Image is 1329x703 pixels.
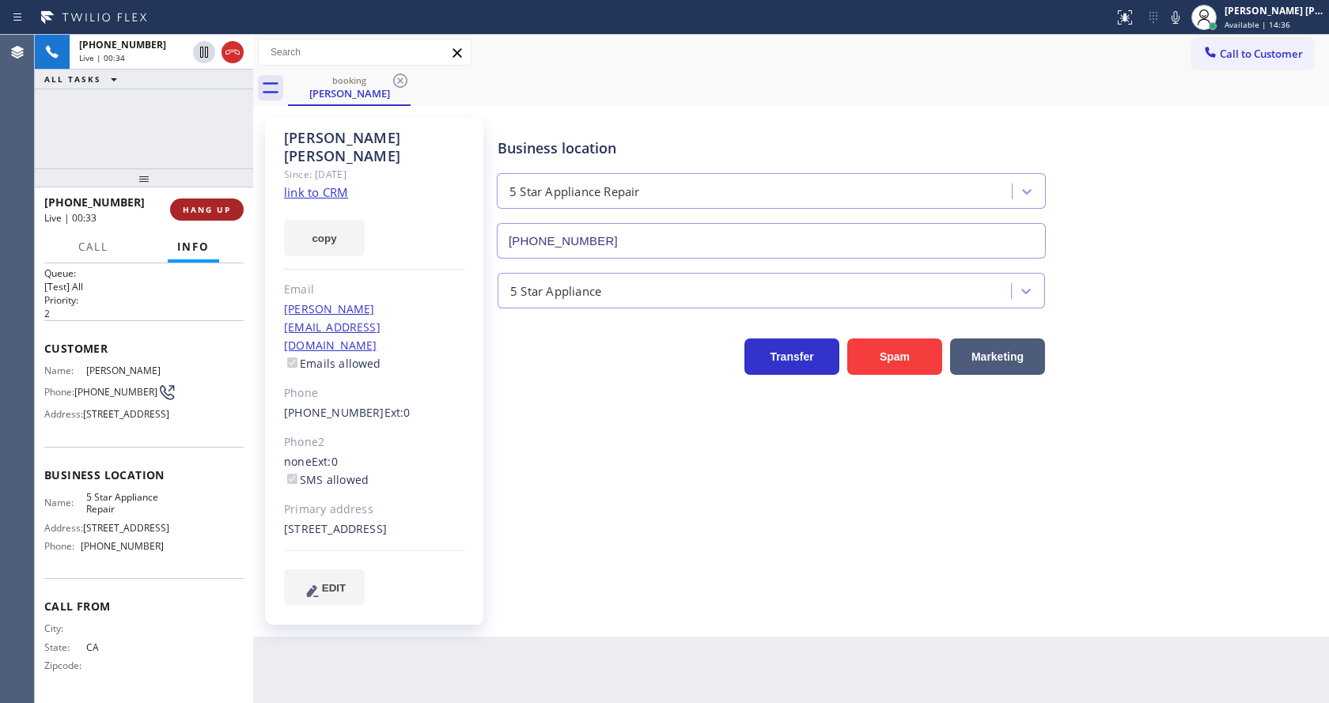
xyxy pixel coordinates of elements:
button: Transfer [744,338,839,375]
p: 2 [44,307,244,320]
span: Phone: [44,540,81,552]
span: Call [78,240,108,254]
span: Zipcode: [44,660,86,671]
input: Emails allowed [287,357,297,368]
div: Business location [498,138,1045,159]
div: Email [284,281,465,299]
button: Call [69,232,118,263]
h2: Queue: [44,266,244,280]
span: [PHONE_NUMBER] [79,38,166,51]
span: Ext: 0 [384,405,411,420]
span: [PHONE_NUMBER] [74,386,157,398]
p: [Test] All [44,280,244,293]
span: Live | 00:34 [79,52,125,63]
span: Address: [44,408,83,420]
span: [PHONE_NUMBER] [81,540,164,552]
div: [STREET_ADDRESS] [284,520,465,539]
span: Available | 14:36 [1225,19,1290,30]
div: none [284,453,465,489]
div: Phone2 [284,433,465,452]
span: Name: [44,497,86,508]
a: [PERSON_NAME][EMAIL_ADDRESS][DOMAIN_NAME] [284,301,381,353]
span: Phone: [44,386,74,398]
div: 5 Star Appliance [510,282,601,300]
span: Info [177,240,210,254]
div: Since: [DATE] [284,165,465,183]
button: Hold Customer [193,41,215,63]
span: ALL TASKS [44,74,101,85]
button: Info [168,232,219,263]
span: EDIT [322,582,346,594]
input: Search [259,40,471,65]
button: Call to Customer [1192,39,1313,69]
div: [PERSON_NAME] [PERSON_NAME] [1225,4,1324,17]
span: HANG UP [183,204,231,215]
a: [PHONE_NUMBER] [284,405,384,420]
label: Emails allowed [284,356,381,371]
span: State: [44,641,86,653]
button: Spam [847,338,942,375]
label: SMS allowed [284,472,369,487]
button: Hang up [221,41,244,63]
span: Live | 00:33 [44,211,97,225]
span: [PERSON_NAME] [86,365,165,376]
button: ALL TASKS [35,70,133,89]
span: CA [86,641,165,653]
button: copy [284,220,365,256]
input: Phone Number [497,223,1046,259]
div: Jayendran Balasubramanian [290,70,409,104]
span: [STREET_ADDRESS] [83,522,169,534]
div: booking [290,74,409,86]
div: Phone [284,384,465,403]
span: [STREET_ADDRESS] [83,408,169,420]
button: Mute [1164,6,1187,28]
input: SMS allowed [287,474,297,484]
div: Primary address [284,501,465,519]
span: [PHONE_NUMBER] [44,195,145,210]
span: City: [44,622,86,634]
button: Marketing [950,338,1045,375]
span: Address: [44,522,83,534]
span: 5 Star Appliance Repair [86,491,165,516]
span: Ext: 0 [312,454,338,469]
span: Customer [44,341,244,356]
div: [PERSON_NAME] [290,86,409,100]
div: [PERSON_NAME] [PERSON_NAME] [284,129,465,165]
h2: Priority: [44,293,244,307]
span: Name: [44,365,86,376]
div: 5 Star Appliance Repair [509,183,640,201]
a: link to CRM [284,184,348,200]
span: Call From [44,599,244,614]
button: EDIT [284,569,365,606]
span: Business location [44,467,244,482]
span: Call to Customer [1220,47,1303,61]
button: HANG UP [170,198,244,221]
